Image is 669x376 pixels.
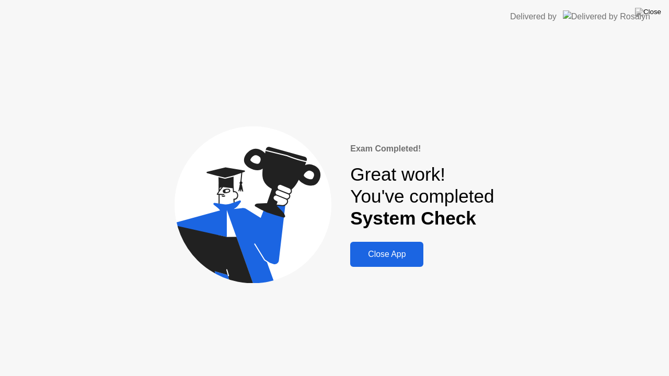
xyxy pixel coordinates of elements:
div: Delivered by [510,10,557,23]
div: Exam Completed! [350,143,494,155]
div: Great work! You've completed [350,163,494,230]
img: Delivered by Rosalyn [563,10,650,22]
img: Close [635,8,661,16]
div: Close App [353,250,420,259]
button: Close App [350,242,423,267]
b: System Check [350,208,476,228]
